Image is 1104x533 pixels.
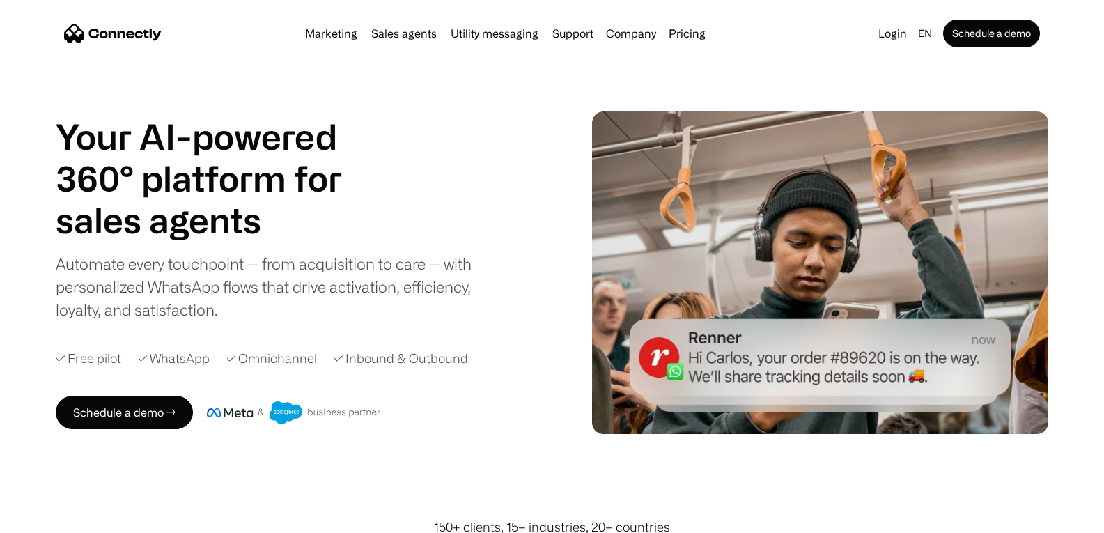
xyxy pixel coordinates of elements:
h1: Your AI-powered 360° platform for [56,116,376,199]
div: ✓ Free pilot [56,349,121,368]
div: ✓ WhatsApp [138,349,210,368]
a: Schedule a demo → [56,396,193,429]
a: Schedule a demo [943,20,1040,47]
aside: Language selected: English [14,507,84,528]
div: en [918,24,932,43]
div: Company [606,24,656,43]
a: home [64,23,162,44]
div: Automate every touchpoint — from acquisition to care — with personalized WhatsApp flows that driv... [56,252,495,321]
div: carousel [56,199,376,241]
div: 1 of 4 [56,199,376,241]
a: Support [547,28,599,39]
a: Pricing [663,28,711,39]
a: Login [873,24,912,43]
div: ✓ Inbound & Outbound [334,349,468,368]
ul: Language list [28,509,84,528]
h1: sales agents [56,199,376,241]
a: Utility messaging [445,28,544,39]
div: Company [602,24,660,43]
a: Marketing [300,28,363,39]
a: Sales agents [366,28,442,39]
div: ✓ Omnichannel [226,349,317,368]
img: Meta and Salesforce business partner badge. [207,401,381,425]
div: en [912,24,940,43]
